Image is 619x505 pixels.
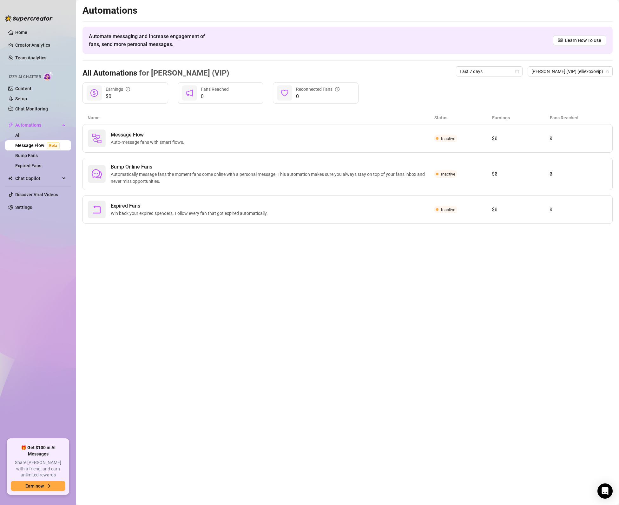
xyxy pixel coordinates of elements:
[11,445,65,457] span: 🎁 Get $100 in AI Messages
[106,93,130,100] span: $0
[111,163,434,171] span: Bump Online Fans
[565,37,601,44] span: Learn How To Use
[47,142,60,149] span: Beta
[15,120,60,130] span: Automations
[82,68,229,78] h3: All Automations
[15,192,58,197] a: Discover Viral Videos
[88,114,434,121] article: Name
[296,86,339,93] div: Reconnected Fans
[531,67,609,76] span: Ellie (VIP) (elliexoxovip)
[515,70,519,73] span: calendar
[605,70,609,73] span: team
[111,131,187,139] span: Message Flow
[441,136,455,141] span: Inactive
[9,74,41,80] span: Izzy AI Chatter
[15,205,32,210] a: Settings
[441,172,455,176] span: Inactive
[43,71,53,81] img: AI Chatter
[15,86,31,91] a: Content
[201,93,229,100] span: 0
[15,30,27,35] a: Home
[550,170,607,178] article: 0
[137,69,229,77] span: for [PERSON_NAME] (VIP)
[111,139,187,146] span: Auto-message fans with smart flows.
[597,483,613,499] div: Open Intercom Messenger
[201,87,229,92] span: Fans Reached
[46,484,51,488] span: arrow-right
[15,96,27,101] a: Setup
[553,35,606,45] a: Learn How To Use
[434,114,492,121] article: Status
[15,173,60,183] span: Chat Copilot
[460,67,519,76] span: Last 7 days
[92,204,102,215] span: rollback
[15,163,41,168] a: Expired Fans
[335,87,339,91] span: info-circle
[111,202,270,210] span: Expired Fans
[15,40,66,50] a: Creator Analytics
[550,206,607,213] article: 0
[90,89,98,97] span: dollar
[89,32,211,48] span: Automate messaging and Increase engagement of fans, send more personal messages.
[492,170,550,178] article: $0
[441,207,455,212] span: Inactive
[11,481,65,491] button: Earn nowarrow-right
[8,176,12,181] img: Chat Copilot
[92,169,102,179] span: comment
[111,171,434,185] span: Automatically message fans the moment fans come online with a personal message. This automation m...
[111,210,270,217] span: Win back your expired spenders. Follow every fan that got expired automatically.
[492,114,550,121] article: Earnings
[492,206,550,213] article: $0
[186,89,193,97] span: notification
[558,38,563,43] span: read
[296,93,339,100] span: 0
[15,106,48,111] a: Chat Monitoring
[15,55,46,60] a: Team Analytics
[15,143,62,148] a: Message FlowBeta
[492,135,550,142] article: $0
[15,153,38,158] a: Bump Fans
[126,87,130,91] span: info-circle
[8,123,13,128] span: thunderbolt
[11,460,65,478] span: Share [PERSON_NAME] with a friend, and earn unlimited rewards
[281,89,288,97] span: heart
[15,133,21,138] a: All
[25,483,44,488] span: Earn now
[92,133,102,143] img: svg%3e
[550,135,607,142] article: 0
[82,4,613,17] h2: Automations
[5,15,53,22] img: logo-BBDzfeDw.svg
[106,86,130,93] div: Earnings
[550,114,608,121] article: Fans Reached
